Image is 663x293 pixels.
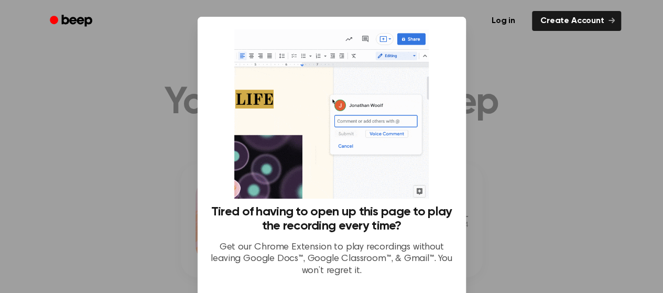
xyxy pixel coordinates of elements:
[42,11,102,31] a: Beep
[210,205,453,233] h3: Tired of having to open up this page to play the recording every time?
[234,29,429,199] img: Beep extension in action
[210,242,453,277] p: Get our Chrome Extension to play recordings without leaving Google Docs™, Google Classroom™, & Gm...
[532,11,621,31] a: Create Account
[481,9,526,33] a: Log in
